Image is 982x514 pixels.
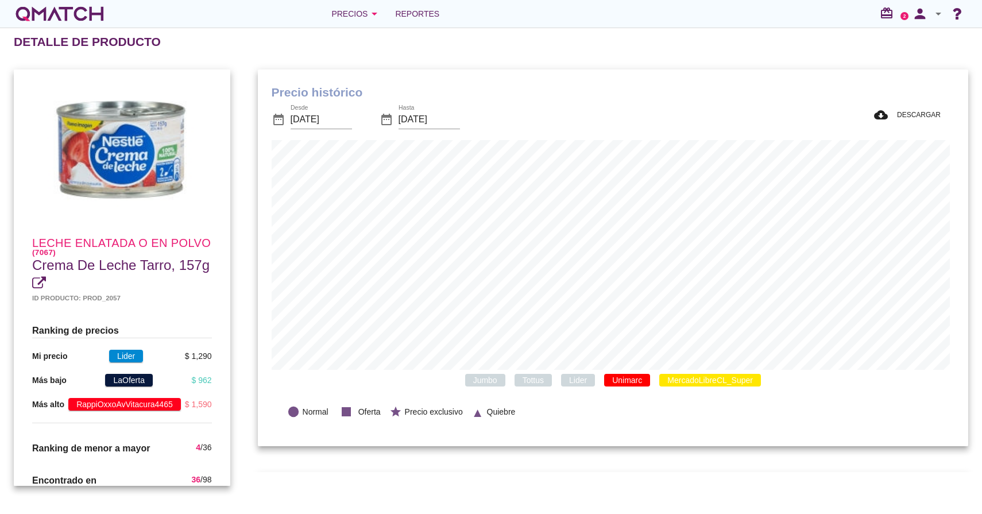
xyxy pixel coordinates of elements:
[32,257,210,273] span: Crema De Leche Tarro, 157g
[358,406,381,418] span: Oferta
[272,83,954,102] h1: Precio histórico
[192,474,212,488] div: /
[395,7,439,21] span: Reportes
[272,113,285,126] i: date_range
[380,113,393,126] i: date_range
[515,374,552,387] span: Tottus
[471,404,484,417] i: ▲
[659,374,761,387] span: MercadoLibreCL_Super
[192,475,201,484] span: 36
[203,443,212,452] span: 36
[185,350,212,362] div: $ 1,290
[908,6,931,22] i: person
[389,405,402,418] i: star
[32,249,212,256] h6: (7067)
[880,6,898,20] i: redeem
[405,406,463,418] span: Precio exclusivo
[399,110,460,129] input: Hasta
[487,406,516,418] span: Quiebre
[68,398,181,411] span: RappiOxxoAvVitacura4465
[900,12,908,20] a: 2
[109,350,143,362] span: Lider
[32,323,212,338] h3: Ranking de precios
[192,374,212,387] div: $ 962
[14,2,106,25] a: white-qmatch-logo
[185,399,212,411] div: $ 1,590
[196,443,200,452] span: 4
[32,476,96,485] span: Encontrado en
[32,237,212,256] h4: Leche enlatada o en polvo
[931,7,945,21] i: arrow_drop_down
[203,475,212,484] span: 98
[391,2,444,25] a: Reportes
[32,374,67,387] p: Más bajo
[287,405,300,418] i: lens
[14,33,161,51] h2: Detalle de producto
[303,406,328,418] span: Normal
[465,374,505,387] span: Jumbo
[32,399,64,411] p: Más alto
[874,108,892,122] i: cloud_download
[291,110,352,129] input: Desde
[196,442,211,455] div: /
[604,374,650,387] span: Unimarc
[561,374,595,387] span: Lider
[892,110,941,120] span: DESCARGAR
[105,374,152,387] span: LaOferta
[903,13,906,18] text: 2
[331,7,381,21] div: Precios
[865,105,950,125] button: DESCARGAR
[32,443,150,453] span: Ranking de menor a mayor
[32,293,212,303] h5: Id producto: PROD_2057
[322,2,391,25] button: Precios
[368,7,381,21] i: arrow_drop_down
[32,350,67,362] p: Mi precio
[337,403,355,421] i: stop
